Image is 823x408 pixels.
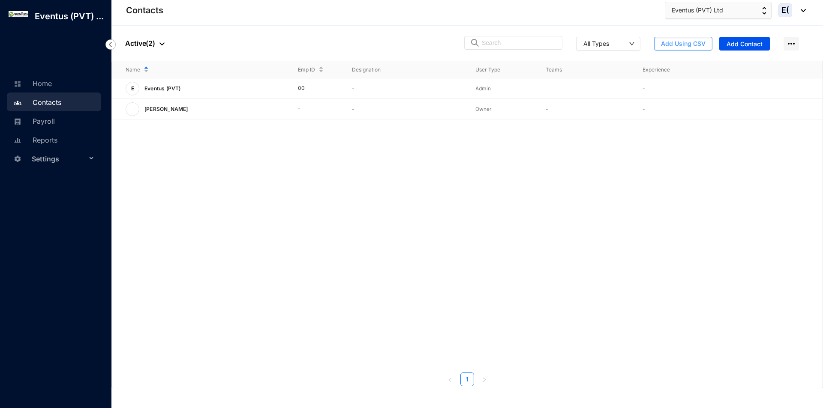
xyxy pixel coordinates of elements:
[284,61,338,78] th: Emp ID
[14,80,21,88] img: home-unselected.a29eae3204392db15eaf.svg
[139,82,184,95] p: Eventus (PVT)
[443,372,457,386] button: left
[14,137,21,144] img: report-unselected.e6a6b4230fc7da01f883.svg
[7,111,101,130] li: Payroll
[105,39,116,50] img: nav-icon-left.19a07721e4dec06a274f6d07517f07b7.svg
[7,92,101,111] li: Contacts
[284,99,338,119] td: -
[781,6,789,14] span: E(
[643,85,645,92] span: -
[352,84,462,93] p: -
[460,372,474,386] li: 1
[14,99,21,107] img: people.b0bd17028ad2877b116a.svg
[125,38,165,48] p: Active ( 2 )
[727,40,763,48] span: Add Contact
[576,37,640,51] button: All Types
[131,86,134,91] span: E
[28,10,111,22] p: Eventus (PVT) ...
[475,106,492,112] span: Owner
[665,2,772,19] button: Eventus (PVT) Ltd
[643,106,645,112] span: -
[11,136,57,144] a: Reports
[14,118,21,125] img: payroll-unselected.b590312f920e76f0c668.svg
[796,9,806,12] img: dropdown-black.8e83cc76930a90b1a4fdb6d089b7bf3a.svg
[352,105,462,113] p: -
[139,102,192,116] p: [PERSON_NAME]
[784,37,799,51] img: more-horizontal.eedb2faff8778e1aceccc67cc90ae3cb.svg
[338,61,462,78] th: Designation
[32,150,87,167] span: Settings
[583,39,609,48] div: All Types
[482,36,557,49] input: Search
[461,373,474,386] a: 1
[532,61,629,78] th: Teams
[546,105,629,113] p: -
[762,7,766,15] img: up-down-arrow.74152d26bf9780fbf563ca9c90304185.svg
[298,66,315,74] span: Emp ID
[462,61,532,78] th: User Type
[475,85,491,92] span: Admin
[126,66,140,74] span: Name
[470,39,480,47] img: search.8ce656024d3affaeffe32e5b30621cb7.svg
[443,372,457,386] li: Previous Page
[7,74,101,92] li: Home
[14,155,21,163] img: settings-unselected.1febfda315e6e19643a1.svg
[654,37,712,51] button: Add Using CSV
[448,377,453,382] span: left
[11,117,55,125] a: Payroll
[11,79,52,88] a: Home
[629,41,635,47] span: down
[478,372,491,386] button: right
[719,37,770,51] button: Add Contact
[629,61,726,78] th: Experience
[284,78,338,99] td: 00
[126,4,163,16] p: Contacts
[482,377,487,382] span: right
[7,130,101,149] li: Reports
[159,42,165,45] img: dropdown-black.8e83cc76930a90b1a4fdb6d089b7bf3a.svg
[661,39,706,48] span: Add Using CSV
[9,11,28,17] img: log
[672,6,723,15] span: Eventus (PVT) Ltd
[11,98,61,107] a: Contacts
[478,372,491,386] li: Next Page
